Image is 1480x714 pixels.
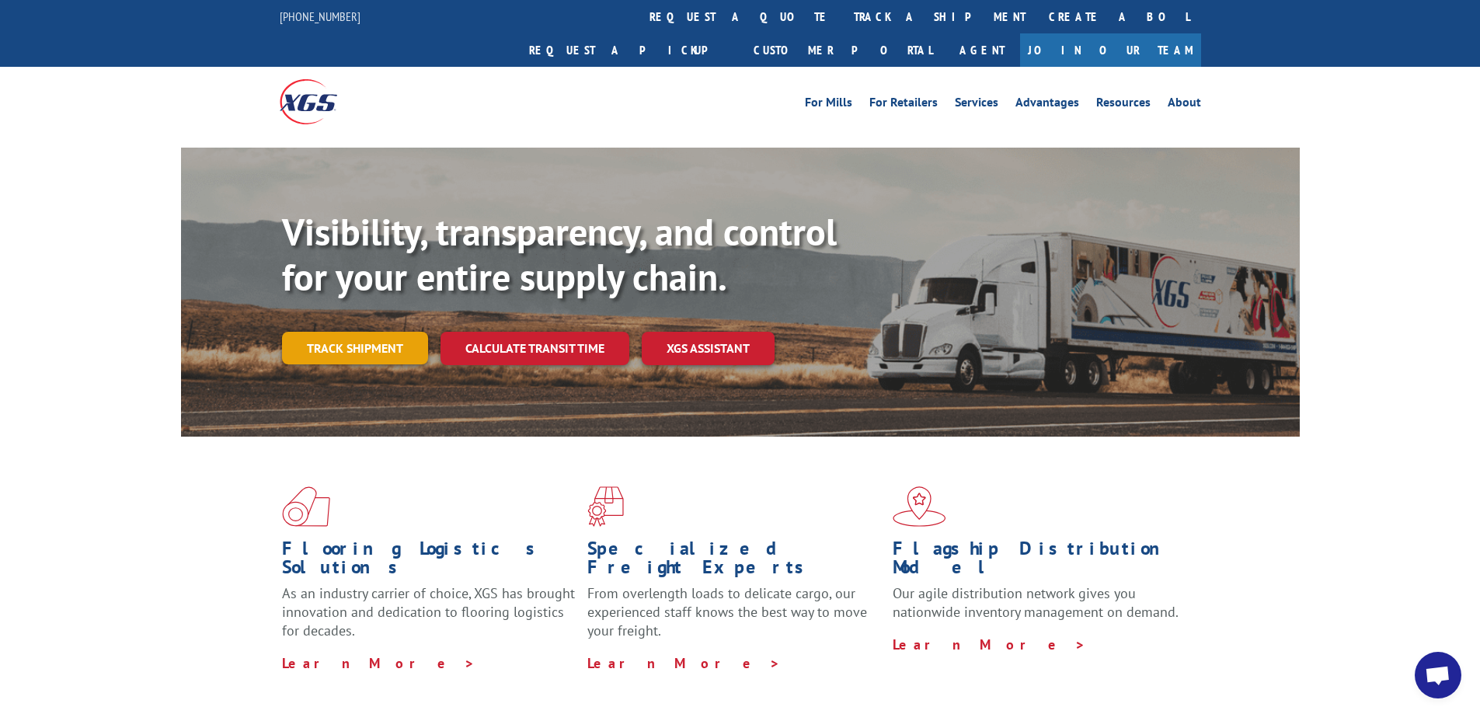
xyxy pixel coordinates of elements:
[893,539,1186,584] h1: Flagship Distribution Model
[1015,96,1079,113] a: Advantages
[282,207,837,301] b: Visibility, transparency, and control for your entire supply chain.
[893,486,946,527] img: xgs-icon-flagship-distribution-model-red
[742,33,944,67] a: Customer Portal
[955,96,998,113] a: Services
[893,636,1086,653] a: Learn More >
[893,584,1179,621] span: Our agile distribution network gives you nationwide inventory management on demand.
[1415,652,1461,698] div: Open chat
[587,654,781,672] a: Learn More >
[1096,96,1151,113] a: Resources
[587,539,881,584] h1: Specialized Freight Experts
[1020,33,1201,67] a: Join Our Team
[282,584,575,639] span: As an industry carrier of choice, XGS has brought innovation and dedication to flooring logistics...
[587,584,881,653] p: From overlength loads to delicate cargo, our experienced staff knows the best way to move your fr...
[1168,96,1201,113] a: About
[282,486,330,527] img: xgs-icon-total-supply-chain-intelligence-red
[282,654,475,672] a: Learn More >
[517,33,742,67] a: Request a pickup
[282,539,576,584] h1: Flooring Logistics Solutions
[869,96,938,113] a: For Retailers
[587,486,624,527] img: xgs-icon-focused-on-flooring-red
[642,332,775,365] a: XGS ASSISTANT
[441,332,629,365] a: Calculate transit time
[805,96,852,113] a: For Mills
[944,33,1020,67] a: Agent
[280,9,360,24] a: [PHONE_NUMBER]
[282,332,428,364] a: Track shipment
